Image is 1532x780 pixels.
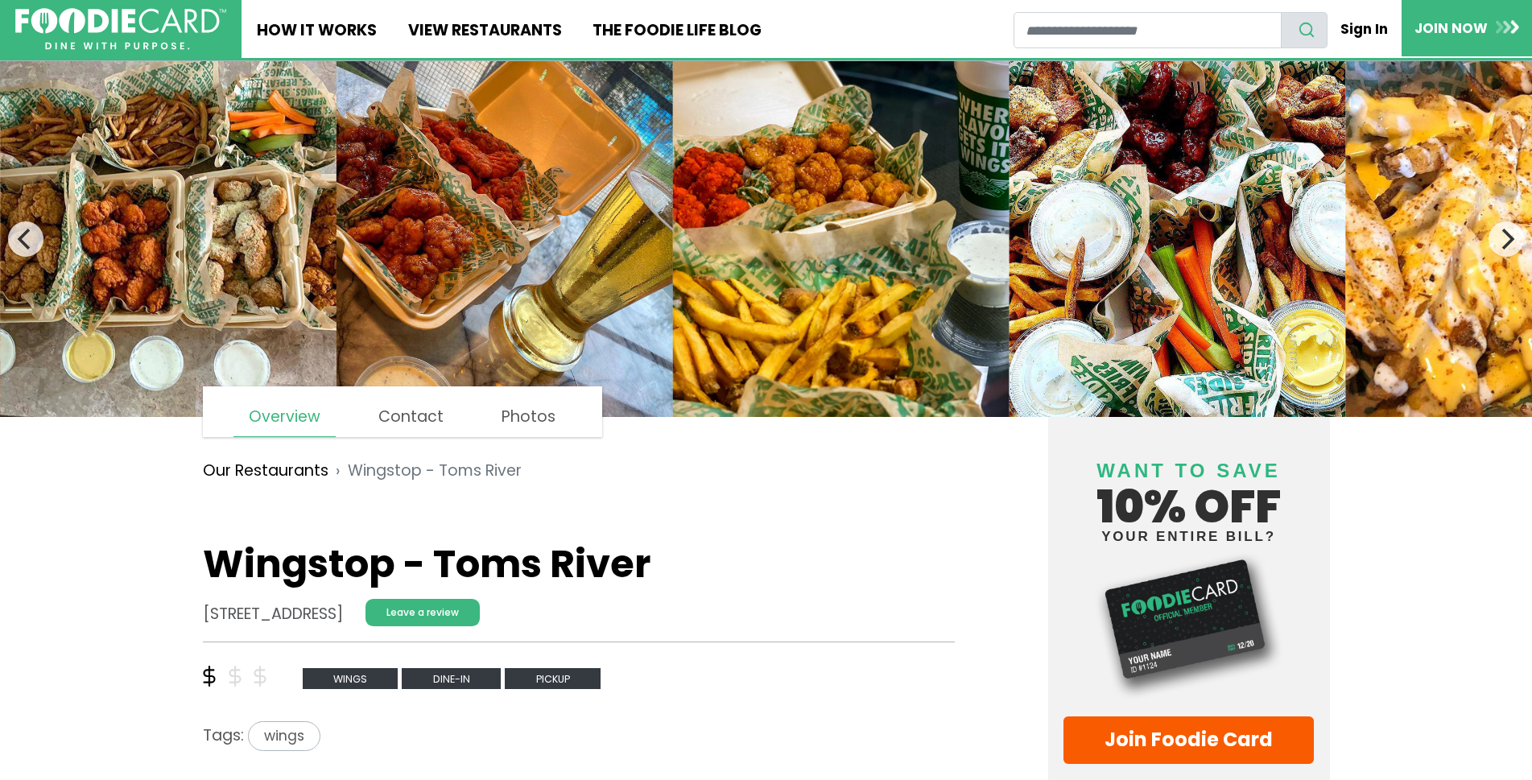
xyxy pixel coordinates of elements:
[402,667,505,688] a: Dine-in
[203,448,956,494] nav: breadcrumb
[203,460,328,483] a: Our Restaurants
[248,721,320,751] span: wings
[1014,12,1282,48] input: restaurant search
[486,398,571,436] a: Photos
[1096,460,1280,481] span: Want to save
[233,398,336,437] a: Overview
[1281,12,1328,48] button: search
[328,460,522,483] li: Wingstop - Toms River
[1063,551,1315,700] img: Foodie Card
[15,8,226,51] img: FoodieCard; Eat, Drink, Save, Donate
[363,398,459,436] a: Contact
[203,386,603,437] nav: page links
[244,724,320,746] a: wings
[505,667,601,688] a: Pickup
[402,668,501,690] span: Dine-in
[1328,11,1402,47] a: Sign In
[8,221,43,257] button: Previous
[505,668,601,690] span: Pickup
[1063,716,1315,764] a: Join Foodie Card
[203,603,343,626] address: [STREET_ADDRESS]
[365,599,480,626] a: Leave a review
[1489,221,1524,257] button: Next
[203,541,956,588] h1: Wingstop - Toms River
[303,668,398,690] span: wings
[1063,530,1315,543] small: your entire bill?
[303,667,403,688] a: wings
[1063,440,1315,543] h4: 10% off
[203,721,956,758] div: Tags:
